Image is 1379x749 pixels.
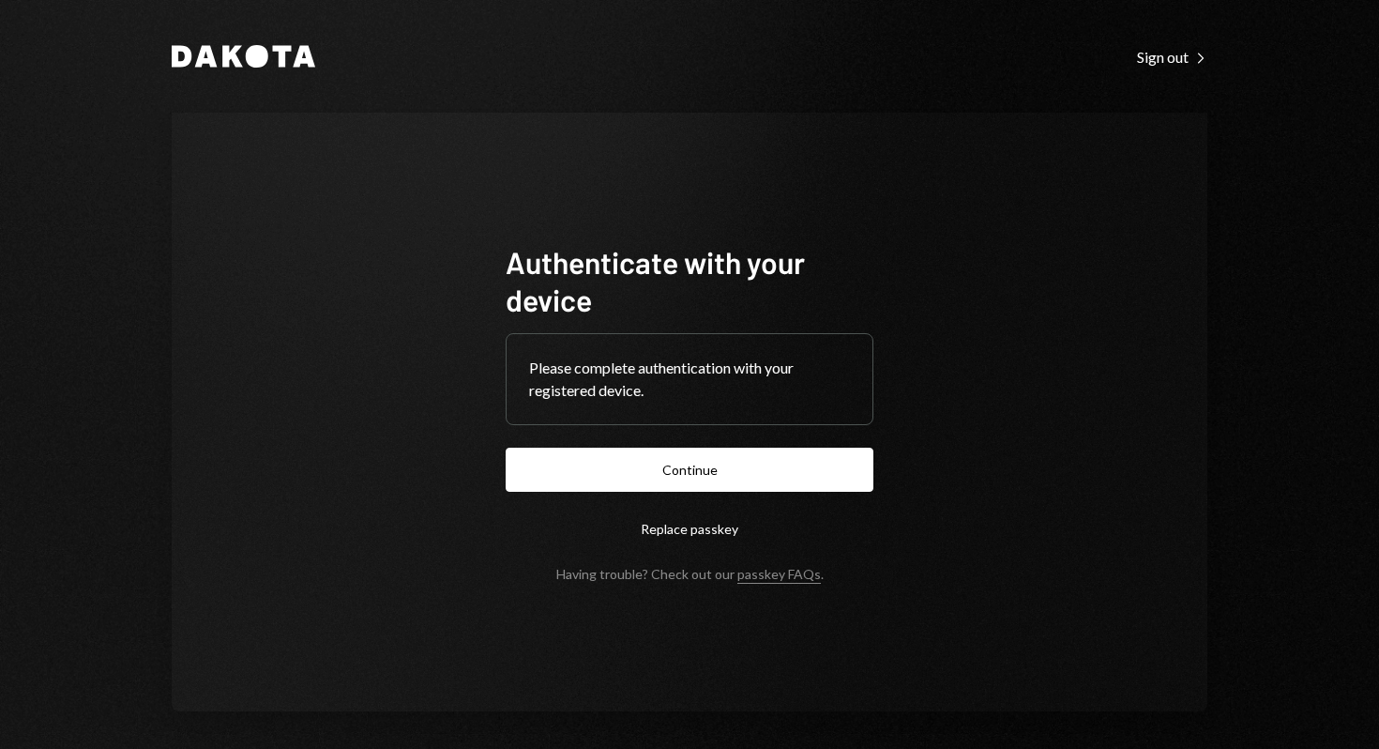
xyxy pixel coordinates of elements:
button: Replace passkey [506,507,873,551]
div: Sign out [1137,48,1207,67]
div: Please complete authentication with your registered device. [529,357,850,402]
div: Having trouble? Check out our . [556,566,824,582]
button: Continue [506,448,873,492]
a: passkey FAQs [737,566,821,584]
h1: Authenticate with your device [506,243,873,318]
a: Sign out [1137,46,1207,67]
